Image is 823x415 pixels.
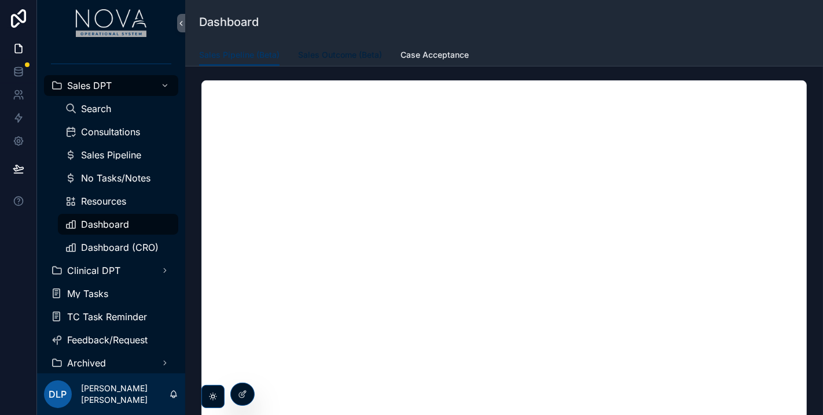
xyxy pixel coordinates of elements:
[401,49,469,61] span: Case Acceptance
[81,173,150,183] span: No Tasks/Notes
[44,75,178,96] a: Sales DPT
[81,383,169,406] p: [PERSON_NAME] [PERSON_NAME]
[49,387,67,401] span: DLP
[44,283,178,304] a: My Tasks
[58,168,178,188] a: No Tasks/Notes
[76,9,147,37] img: App logo
[67,81,112,90] span: Sales DPT
[298,49,382,61] span: Sales Outcome (Beta)
[81,104,111,113] span: Search
[401,45,469,68] a: Case Acceptance
[67,289,108,298] span: My Tasks
[298,45,382,68] a: Sales Outcome (Beta)
[58,191,178,212] a: Resources
[67,335,148,344] span: Feedback/Request
[199,45,280,66] a: Sales Pipeline (Beta)
[58,98,178,119] a: Search
[81,150,141,160] span: Sales Pipeline
[81,127,140,136] span: Consultations
[44,306,178,327] a: TC Task Reminder
[37,46,185,373] div: scrollable content
[58,237,178,258] a: Dashboard (CRO)
[58,214,178,235] a: Dashboard
[81,220,129,229] span: Dashboard
[199,49,280,61] span: Sales Pipeline (Beta)
[44,353,178,373] a: Archived
[58,144,178,165] a: Sales Pipeline
[67,358,106,368] span: Archived
[81,243,159,252] span: Dashboard (CRO)
[44,329,178,350] a: Feedback/Request
[67,266,120,275] span: Clinical DPT
[58,121,178,142] a: Consultations
[67,312,147,321] span: TC Task Reminder
[199,14,259,30] h1: Dashboard
[44,260,178,281] a: Clinical DPT
[81,197,126,206] span: Resources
